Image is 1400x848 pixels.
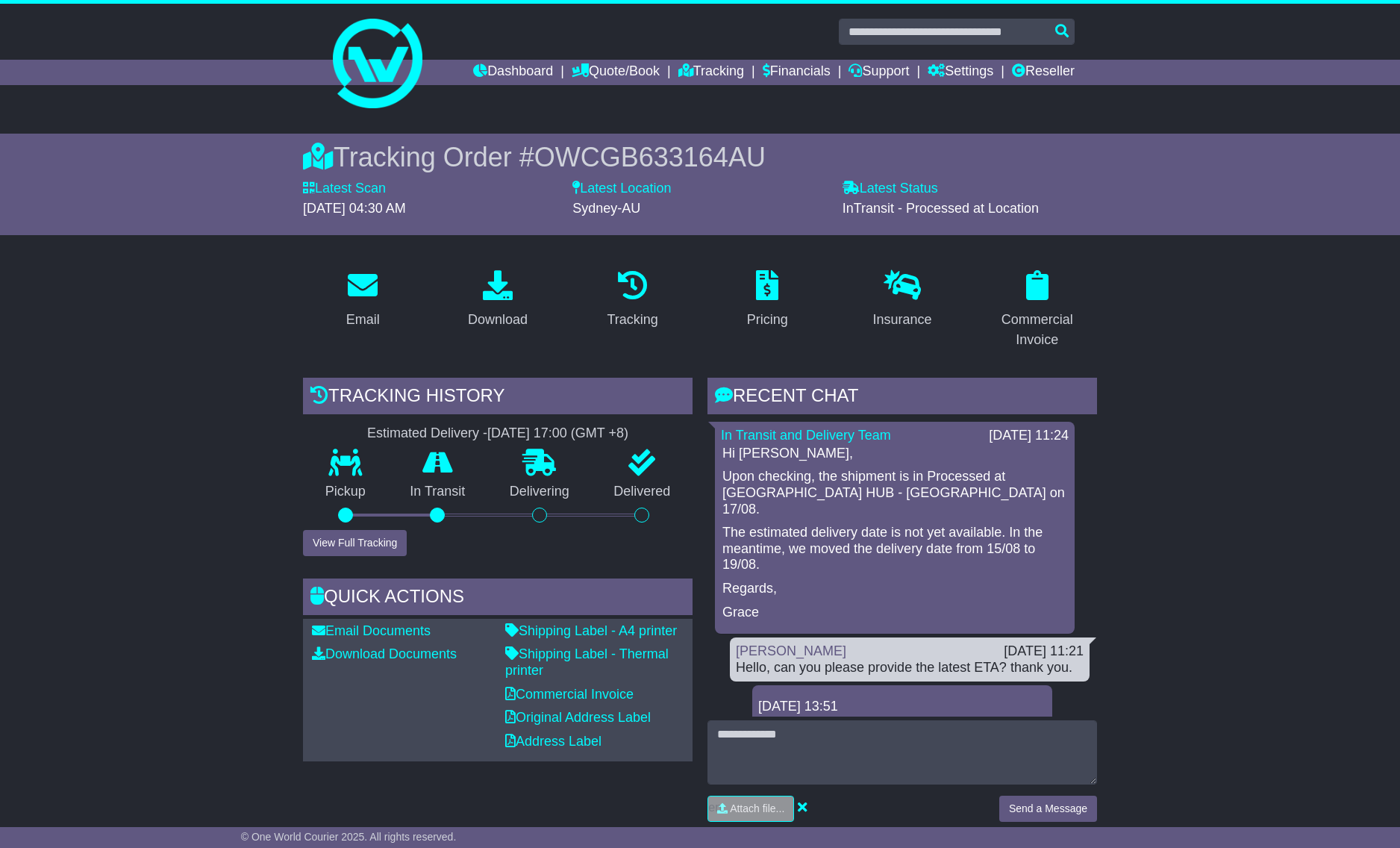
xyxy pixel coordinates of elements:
[722,581,1067,597] p: Regards,
[736,660,1084,676] div: Hello, can you please provide the latest ETA? thank you.
[592,484,693,500] p: Delivered
[473,60,553,85] a: Dashboard
[999,796,1097,822] button: Send a Message
[337,265,390,335] a: Email
[928,60,993,85] a: Settings
[722,605,1067,621] p: Grace
[458,265,537,335] a: Download
[312,646,457,661] a: Download Documents
[303,579,693,619] div: Quick Actions
[737,265,798,335] a: Pricing
[572,60,660,85] a: Quote/Book
[505,623,677,638] a: Shipping Label - A4 printer
[843,181,938,197] label: Latest Status
[505,710,651,725] a: Original Address Label
[388,484,488,500] p: In Transit
[303,201,406,216] span: [DATE] 04:30 AM
[312,623,431,638] a: Email Documents
[505,687,634,702] a: Commercial Invoice
[678,60,744,85] a: Tracking
[849,60,909,85] a: Support
[487,484,592,500] p: Delivering
[707,378,1097,418] div: RECENT CHAT
[505,646,669,678] a: Shipping Label - Thermal printer
[607,310,658,330] div: Tracking
[1004,643,1084,660] div: [DATE] 11:21
[747,310,788,330] div: Pricing
[303,378,693,418] div: Tracking history
[572,181,671,197] label: Latest Location
[989,428,1069,444] div: [DATE] 11:24
[987,310,1087,350] div: Commercial Invoice
[977,265,1097,355] a: Commercial Invoice
[598,265,668,335] a: Tracking
[303,530,407,556] button: View Full Tracking
[241,831,457,843] span: © One World Courier 2025. All rights reserved.
[1012,60,1075,85] a: Reseller
[843,201,1039,216] span: InTransit - Processed at Location
[758,699,1046,715] div: [DATE] 13:51
[303,425,693,442] div: Estimated Delivery -
[468,310,528,330] div: Download
[863,265,941,335] a: Insurance
[303,181,386,197] label: Latest Scan
[721,428,891,443] a: In Transit and Delivery Team
[763,60,831,85] a: Financials
[505,734,601,749] a: Address Label
[303,141,1097,173] div: Tracking Order #
[736,643,846,658] a: [PERSON_NAME]
[303,484,388,500] p: Pickup
[487,425,628,442] div: [DATE] 17:00 (GMT +8)
[346,310,380,330] div: Email
[534,142,766,172] span: OWCGB633164AU
[722,525,1067,573] p: The estimated delivery date is not yet available. In the meantime, we moved the delivery date fro...
[572,201,640,216] span: Sydney-AU
[872,310,931,330] div: Insurance
[722,446,1067,462] p: Hi [PERSON_NAME],
[722,469,1067,517] p: Upon checking, the shipment is in Processed at [GEOGRAPHIC_DATA] HUB - [GEOGRAPHIC_DATA] on 17/08.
